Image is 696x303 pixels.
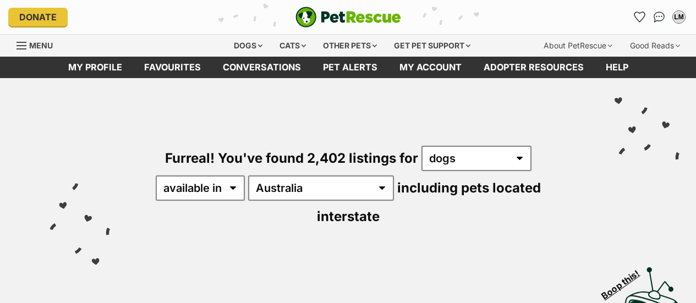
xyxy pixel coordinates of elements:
[226,35,270,57] div: Dogs
[595,57,639,78] a: Help
[133,57,212,78] a: Favourites
[312,57,388,78] a: Pet alerts
[57,57,133,78] a: My profile
[536,35,620,57] div: About PetRescue
[473,57,595,78] a: Adopter resources
[165,150,418,166] span: Furreal! You've found 2,402 listings for
[650,8,668,26] a: Conversations
[631,8,688,26] ul: Account quick links
[622,35,688,57] div: Good Reads
[272,35,314,57] div: Cats
[600,261,650,301] span: Boop this!
[317,180,541,224] span: including pets located interstate
[670,8,688,26] button: My account
[315,35,385,57] div: Other pets
[29,41,53,50] span: Menu
[212,57,312,78] a: conversations
[295,7,401,27] a: PetRescue
[386,35,478,57] div: Get pet support
[8,8,68,26] a: Donate
[295,7,401,27] img: logo-e224e6f780fb5917bec1dbf3a21bbac754714ae5b6737aabdf751b685950b380.svg
[631,8,648,26] a: Favourites
[673,12,684,23] div: LM
[388,57,473,78] a: My account
[654,12,665,23] img: chat-41dd97257d64d25036548639549fe6c8038ab92f7586957e7f3b1b290dea8141.svg
[17,35,61,54] a: Menu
